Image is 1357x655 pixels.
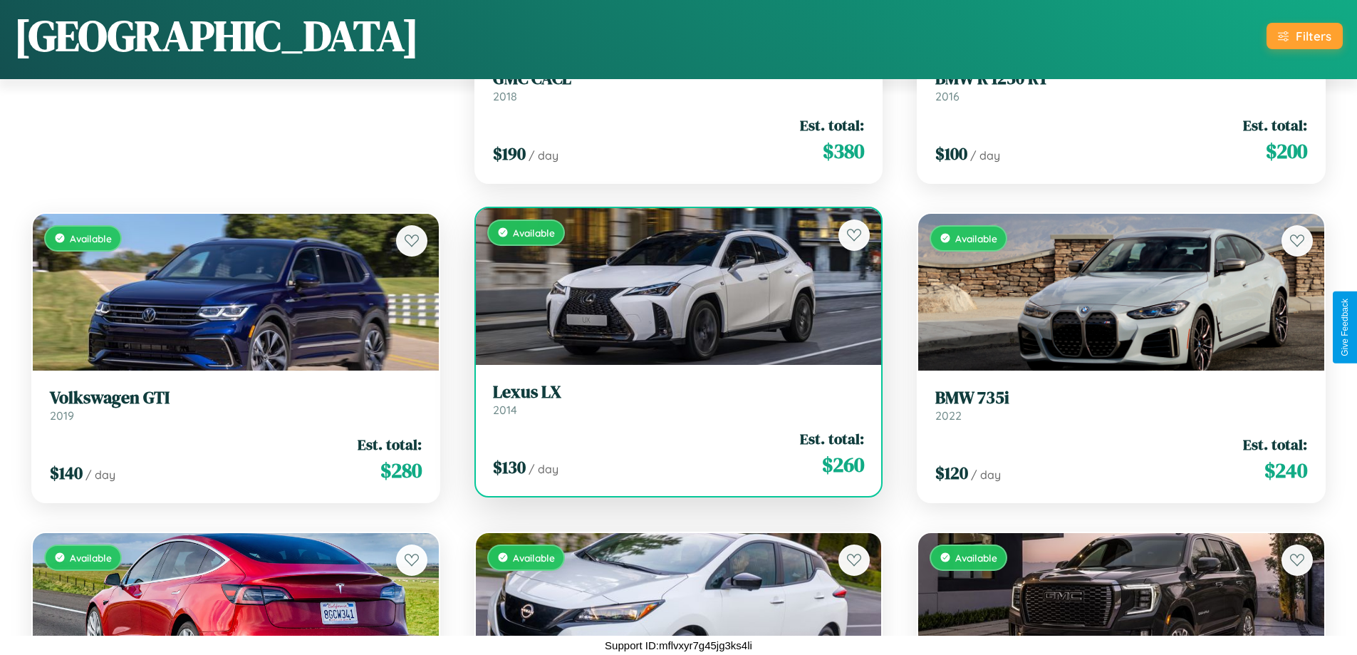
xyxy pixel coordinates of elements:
span: Est. total: [800,428,864,449]
span: Available [955,232,997,244]
span: Est. total: [1243,434,1307,455]
h3: Lexus LX [493,382,865,403]
h3: BMW 735i [935,388,1307,408]
span: 2018 [493,89,517,103]
span: 2022 [935,408,962,423]
span: Est. total: [800,115,864,135]
span: $ 240 [1264,456,1307,485]
span: Available [955,552,997,564]
h3: BMW R 1250 RT [935,68,1307,89]
a: GMC CACL2018 [493,68,865,103]
span: / day [85,468,115,482]
span: $ 380 [823,137,864,165]
span: Est. total: [1243,115,1307,135]
span: $ 120 [935,461,968,485]
span: $ 190 [493,142,526,165]
span: $ 280 [380,456,422,485]
span: $ 130 [493,455,526,479]
a: Volkswagen GTI2019 [50,388,422,423]
h1: [GEOGRAPHIC_DATA] [14,6,419,65]
h3: Volkswagen GTI [50,388,422,408]
span: $ 100 [935,142,967,165]
span: Available [513,227,555,239]
a: BMW 735i2022 [935,388,1307,423]
span: Available [70,552,112,564]
span: Available [70,232,112,244]
span: 2014 [493,403,517,417]
a: BMW R 1250 RT2016 [935,68,1307,103]
span: $ 140 [50,461,83,485]
h3: GMC CACL [493,68,865,89]
span: 2016 [935,89,960,103]
span: $ 200 [1266,137,1307,165]
span: / day [529,148,558,163]
div: Filters [1296,29,1331,43]
span: 2019 [50,408,74,423]
span: Available [513,552,555,564]
span: / day [529,462,558,476]
span: Est. total: [358,434,422,455]
span: / day [970,148,1000,163]
button: Filters [1267,23,1343,49]
p: Support ID: mflvxyr7g45jg3ks4li [605,636,752,655]
div: Give Feedback [1340,299,1350,356]
span: $ 260 [822,450,864,479]
span: / day [971,468,1001,482]
a: Lexus LX2014 [493,382,865,417]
